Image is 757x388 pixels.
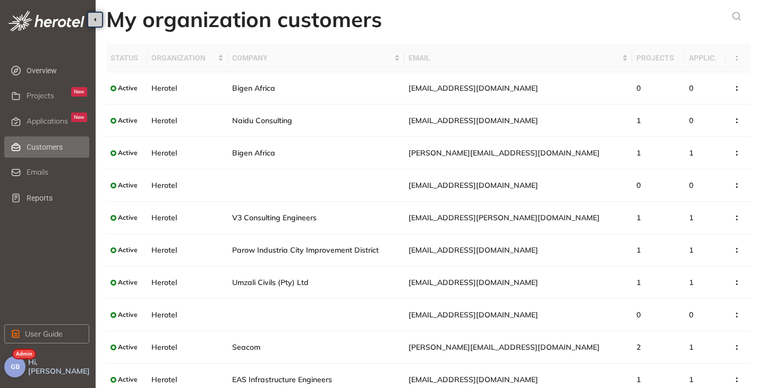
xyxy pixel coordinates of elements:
span: 1 [689,342,693,352]
div: New [71,87,87,97]
span: Emails [27,168,48,177]
img: logo [8,11,84,31]
span: [EMAIL_ADDRESS][DOMAIN_NAME] [409,83,538,93]
button: GB [4,356,25,377]
span: 0 [636,180,641,190]
div: New [71,113,87,122]
span: 0 [689,83,693,93]
span: Active [118,376,138,383]
span: [EMAIL_ADDRESS][DOMAIN_NAME] [409,116,538,125]
span: Herotel [151,213,177,222]
span: 1 [636,148,641,158]
span: 1 [689,278,693,287]
span: Applications [27,117,68,126]
span: Herotel [151,83,177,93]
span: Active [118,343,138,351]
span: company [232,52,393,64]
span: Herotel [151,180,177,190]
span: Herotel [151,116,177,125]
span: [EMAIL_ADDRESS][PERSON_NAME][DOMAIN_NAME] [409,213,600,222]
span: Projects [27,91,54,100]
th: status [106,44,147,72]
span: 2 [636,342,641,352]
span: Active [118,311,138,318]
span: [EMAIL_ADDRESS][DOMAIN_NAME] [409,245,538,255]
span: Hi, [PERSON_NAME] [28,358,91,376]
span: Herotel [151,148,177,158]
span: Reports [27,187,87,209]
span: [PERSON_NAME][EMAIL_ADDRESS][DOMAIN_NAME] [409,148,600,158]
th: email [404,44,632,72]
span: Customers [27,136,87,158]
th: applic. [685,44,726,72]
span: Herotel [151,245,177,255]
span: Active [118,182,138,189]
span: Herotel [151,375,177,384]
span: 1 [689,245,693,255]
button: User Guide [4,324,89,343]
span: Herotel [151,278,177,287]
span: Herotel [151,310,177,320]
span: Active [118,149,138,157]
span: [EMAIL_ADDRESS][DOMAIN_NAME] [409,180,538,190]
span: 1 [636,278,641,287]
span: [EMAIL_ADDRESS][DOMAIN_NAME] [409,375,538,384]
span: Bigen Africa [232,148,275,158]
span: email [409,52,619,64]
h2: My organization customers [106,6,382,32]
span: 1 [636,245,641,255]
span: 1 [689,213,693,222]
span: 0 [636,83,641,93]
span: 1 [636,375,641,384]
span: User Guide [25,328,63,340]
span: 0 [689,180,693,190]
span: Seacom [232,342,260,352]
th: Organization [147,44,227,72]
span: Umzali Civils (Pty) Ltd [232,278,309,287]
span: Herotel [151,342,177,352]
span: [EMAIL_ADDRESS][DOMAIN_NAME] [409,310,538,320]
span: Active [118,279,138,286]
span: 1 [636,213,641,222]
span: [PERSON_NAME][EMAIL_ADDRESS][DOMAIN_NAME] [409,342,600,352]
span: 0 [689,310,693,320]
span: V3 Consulting Engineers [232,213,317,222]
span: Naidu Consulting [232,116,292,125]
span: Active [118,84,138,92]
th: company [228,44,405,72]
span: 1 [636,116,641,125]
span: 1 [689,148,693,158]
th: projects [632,44,685,72]
span: Active [118,214,138,221]
span: 0 [689,116,693,125]
span: GB [11,363,20,370]
span: EAS Infrastructure Engineers [232,375,332,384]
span: Organization [151,52,215,64]
span: Parow Industria City Improvement District [232,245,379,255]
span: 1 [689,375,693,384]
span: Bigen Africa [232,83,275,93]
span: [EMAIL_ADDRESS][DOMAIN_NAME] [409,278,538,287]
span: Active [118,117,138,124]
span: Active [118,246,138,254]
span: 0 [636,310,641,320]
span: Overview [27,60,87,81]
